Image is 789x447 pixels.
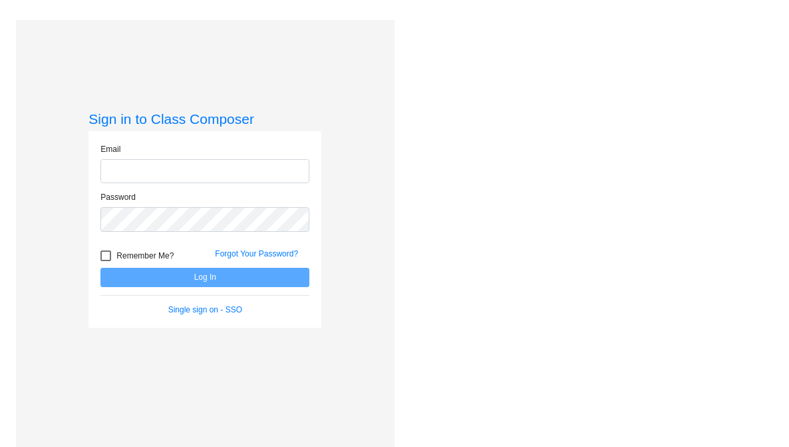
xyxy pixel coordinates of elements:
h3: Sign in to Class Composer [88,111,321,127]
button: Log In [100,268,309,287]
span: Remember Me? [116,248,174,264]
a: Forgot Your Password? [215,249,298,258]
label: Email [100,143,120,155]
a: Single sign on - SSO [168,305,242,314]
label: Password [100,191,136,203]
